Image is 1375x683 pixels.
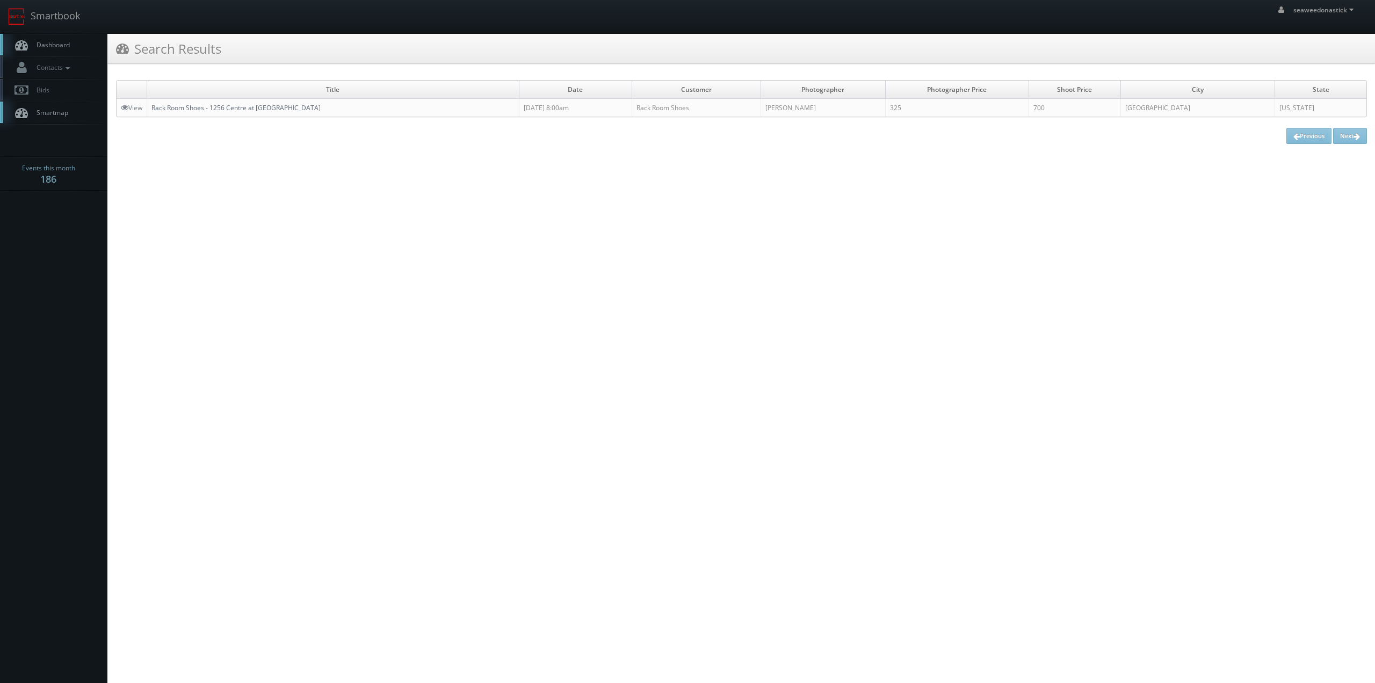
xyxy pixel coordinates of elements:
span: seaweedonastick [1293,5,1357,15]
td: Title [147,81,519,99]
td: Date [519,81,632,99]
td: Customer [632,81,761,99]
td: Photographer [761,81,886,99]
td: [GEOGRAPHIC_DATA] [1120,99,1275,117]
span: Dashboard [31,40,70,49]
td: Rack Room Shoes [632,99,761,117]
h3: Search Results [116,39,221,58]
img: smartbook-logo.png [8,8,25,25]
td: State [1275,81,1366,99]
span: Bids [31,85,49,95]
td: [DATE] 8:00am [519,99,632,117]
td: 325 [885,99,1029,117]
a: View [121,103,142,112]
strong: 186 [40,172,56,185]
td: 700 [1029,99,1120,117]
td: Shoot Price [1029,81,1120,99]
td: Photographer Price [885,81,1029,99]
span: Smartmap [31,108,68,117]
td: City [1120,81,1275,99]
a: Rack Room Shoes - 1256 Centre at [GEOGRAPHIC_DATA] [151,103,321,112]
td: [US_STATE] [1275,99,1366,117]
td: [PERSON_NAME] [761,99,886,117]
span: Events this month [22,163,75,174]
span: Contacts [31,63,73,72]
